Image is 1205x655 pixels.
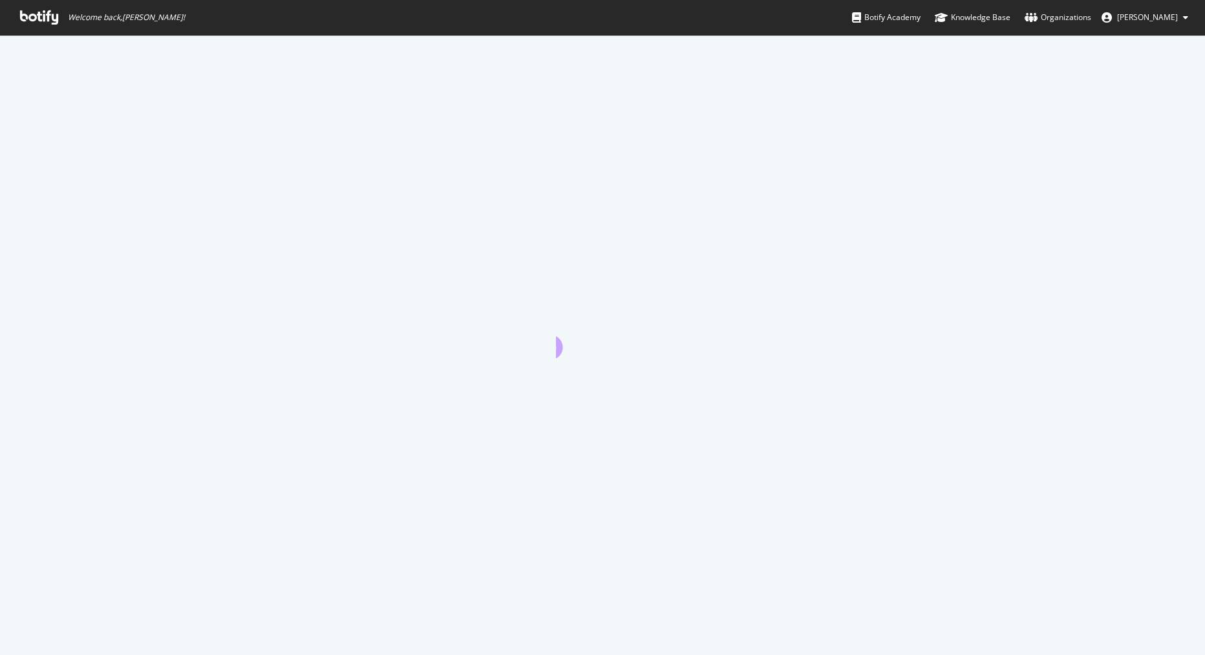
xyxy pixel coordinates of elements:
span: Welcome back, [PERSON_NAME] ! [68,12,185,23]
div: Knowledge Base [935,11,1010,24]
div: animation [556,312,649,358]
button: [PERSON_NAME] [1091,7,1199,28]
div: Organizations [1025,11,1091,24]
span: Stephane Bailliez [1117,12,1178,23]
div: Botify Academy [852,11,921,24]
